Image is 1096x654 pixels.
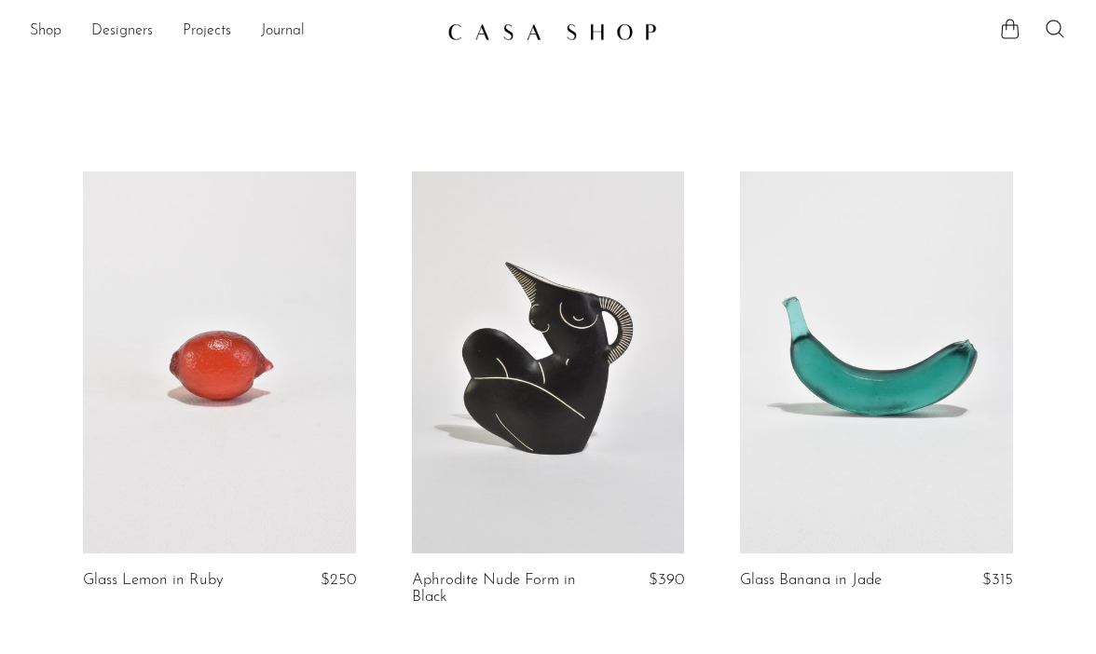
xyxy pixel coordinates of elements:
[30,16,432,48] ul: NEW HEADER MENU
[321,572,356,588] span: $250
[83,572,224,589] a: Glass Lemon in Ruby
[982,572,1013,588] span: $315
[91,20,153,44] a: Designers
[30,16,432,48] nav: Desktop navigation
[30,20,62,44] a: Shop
[261,20,305,44] a: Journal
[183,20,231,44] a: Projects
[412,572,592,606] a: Aphrodite Nude Form in Black
[649,572,684,588] span: $390
[740,572,882,589] a: Glass Banana in Jade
